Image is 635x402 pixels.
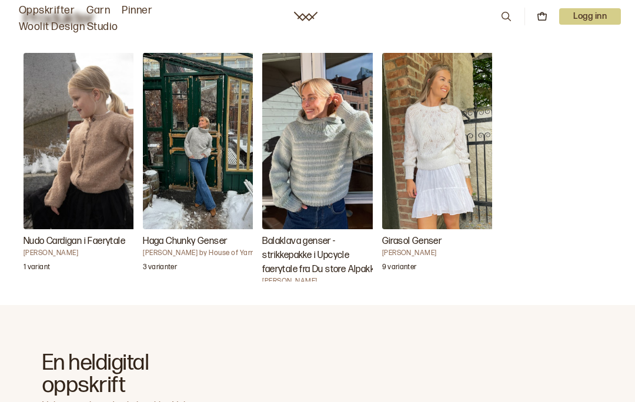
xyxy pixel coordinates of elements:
a: Haga Chunky Genser [143,53,253,282]
h4: [PERSON_NAME] [262,277,380,286]
p: Logg inn [559,8,621,25]
img: Øyunn Krogh by House of YarnHaga Chunky Genser [143,53,260,229]
a: Pinner [122,2,152,19]
a: Balaklava genser - strikkepakke i Upcycle faerytale fra Du store Alpakka [262,53,372,282]
p: 1 variant [24,263,50,274]
button: User dropdown [559,8,621,25]
img: Brit Frafjord ØrstavikNudo Cardigan i Faerytale [24,53,141,229]
h3: Nudo Cardigan i Faerytale [24,235,141,249]
h4: [PERSON_NAME] [24,249,141,258]
a: Garn [86,2,110,19]
a: Woolit [294,12,317,21]
h3: Girasol Genser [382,235,500,249]
h4: [PERSON_NAME] [382,249,500,258]
a: Woolit Design Studio [19,19,118,35]
h2: En heldigital oppskrift [42,352,198,397]
img: Trine Lise HøysethGirasol Genser [382,53,500,229]
h3: Balaklava genser - strikkepakke i Upcycle faerytale fra Du store Alpakka [262,235,380,277]
a: Girasol Genser [382,53,492,282]
p: 3 varianter [143,263,177,274]
h3: Haga Chunky Genser [143,235,260,249]
img: Brit Frafjord ØrstavikBalaklava genser - strikkepakke i Upcycle faerytale fra Du store Alpakka [262,53,380,229]
a: Nudo Cardigan i Faerytale [24,53,133,282]
h4: [PERSON_NAME] by House of Yarn [143,249,260,258]
p: 9 varianter [382,263,417,274]
a: Oppskrifter [19,2,75,19]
